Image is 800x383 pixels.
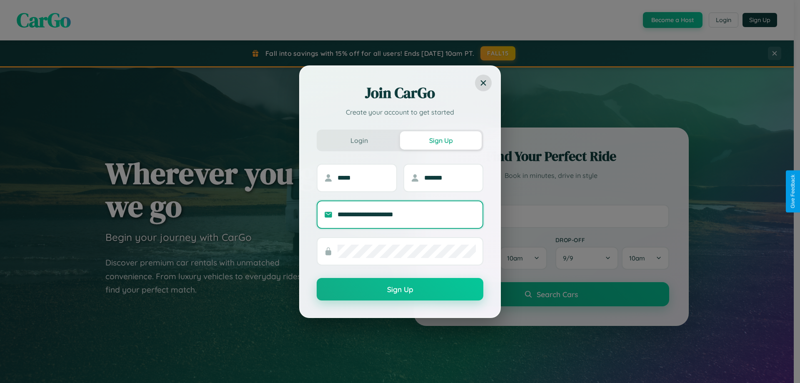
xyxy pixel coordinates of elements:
button: Login [318,131,400,150]
p: Create your account to get started [317,107,483,117]
h2: Join CarGo [317,83,483,103]
button: Sign Up [317,278,483,300]
div: Give Feedback [790,175,796,208]
button: Sign Up [400,131,482,150]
